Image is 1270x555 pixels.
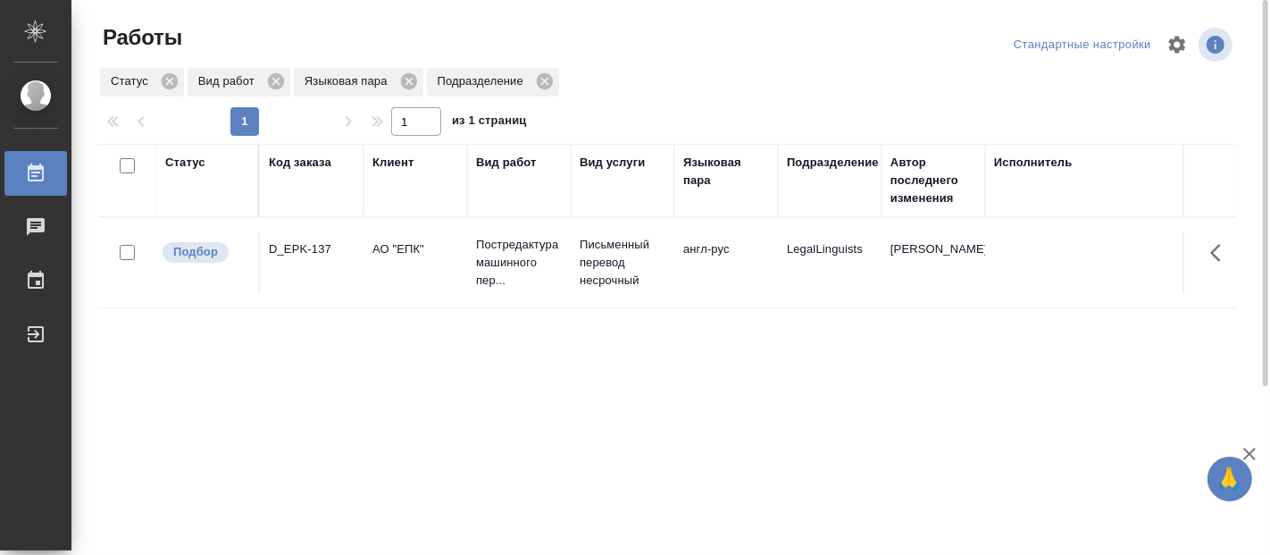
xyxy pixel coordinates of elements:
p: Вид работ [198,72,261,90]
p: Статус [111,72,155,90]
p: Письменный перевод несрочный [580,236,665,290]
div: split button [1009,31,1156,59]
div: Языковая пара [683,154,769,189]
div: D_EPK-137 [269,240,355,258]
p: АО "ЕПК" [372,240,458,258]
p: Подбор [173,243,218,261]
div: Статус [165,154,205,172]
td: LegalLinguists [778,231,881,294]
span: Посмотреть информацию [1199,28,1236,62]
div: Автор последнего изменения [890,154,976,207]
div: Вид услуги [580,154,646,172]
span: из 1 страниц [452,110,527,136]
div: Код заказа [269,154,331,172]
p: Подразделение [438,72,530,90]
div: Вид работ [188,68,290,97]
div: Подразделение [787,154,879,172]
td: англ-рус [674,231,778,294]
div: Клиент [372,154,414,172]
td: [PERSON_NAME] [881,231,985,294]
span: Работы [98,23,182,52]
div: Статус [100,68,184,97]
div: Вид работ [476,154,537,172]
span: Настроить таблицу [1156,23,1199,66]
div: Подразделение [427,68,559,97]
p: Языковая пара [305,72,394,90]
div: Исполнитель [994,154,1073,172]
button: 🙏 [1207,457,1252,501]
button: Здесь прячутся важные кнопки [1199,231,1242,274]
p: Постредактура машинного пер... [476,236,562,290]
div: Языковая пара [294,68,423,97]
div: Можно подбирать исполнителей [161,240,249,265]
span: 🙏 [1215,460,1245,498]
